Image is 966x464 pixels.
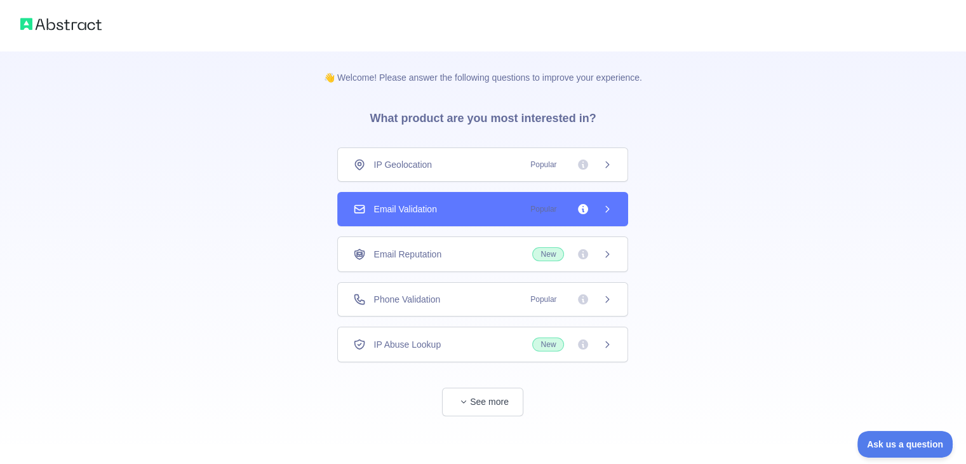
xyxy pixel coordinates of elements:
span: New [532,247,564,261]
span: IP Abuse Lookup [373,338,441,351]
span: Email Reputation [373,248,441,261]
h3: What product are you most interested in? [349,84,616,147]
span: New [532,338,564,351]
iframe: Toggle Customer Support [857,431,953,458]
span: IP Geolocation [373,158,432,171]
button: See more [442,388,523,416]
img: Abstract logo [20,15,102,33]
span: Popular [523,158,564,171]
span: Phone Validation [373,293,440,306]
span: Popular [523,293,564,306]
span: Popular [523,203,564,215]
span: Email Validation [373,203,436,215]
p: 👋 Welcome! Please answer the following questions to improve your experience. [304,51,662,84]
